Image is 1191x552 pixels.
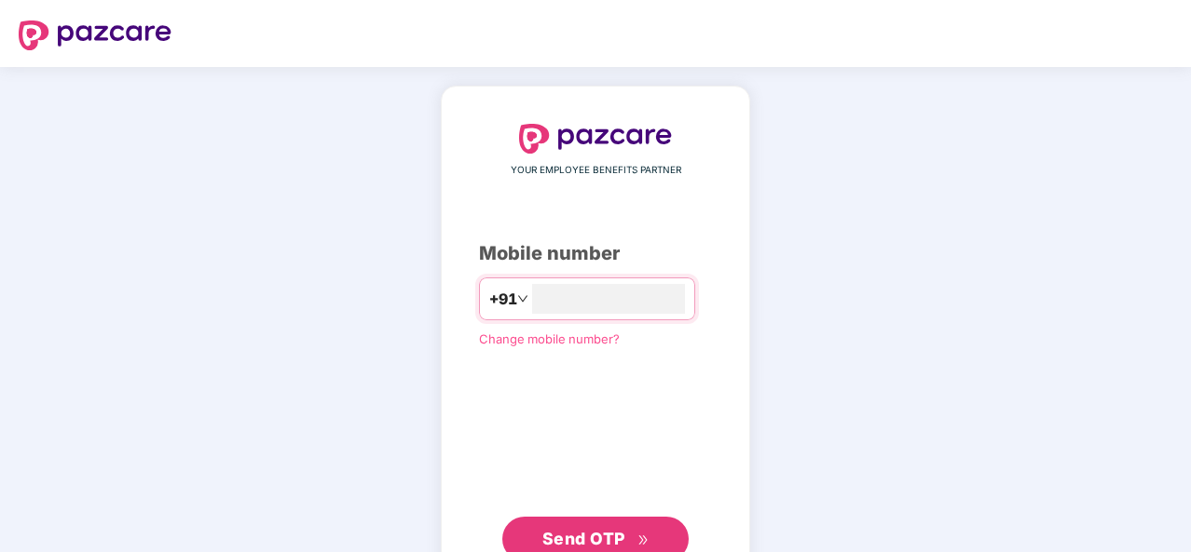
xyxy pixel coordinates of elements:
span: YOUR EMPLOYEE BENEFITS PARTNER [511,163,681,178]
div: Mobile number [479,239,712,268]
img: logo [19,20,171,50]
span: +91 [489,288,517,311]
span: double-right [637,534,650,546]
a: Change mobile number? [479,331,620,346]
span: Send OTP [542,529,625,548]
img: logo [519,124,672,154]
span: down [517,293,528,304]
